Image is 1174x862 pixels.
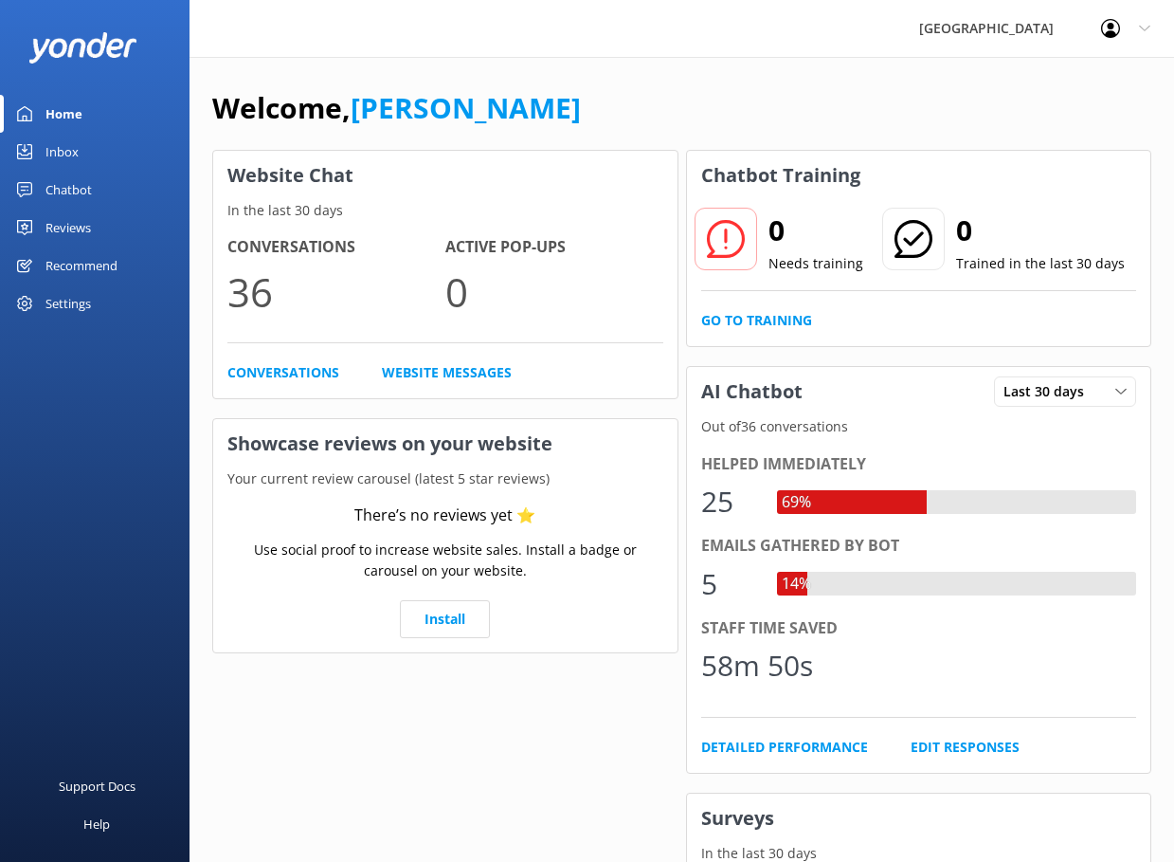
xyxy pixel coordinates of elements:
[701,561,758,607] div: 5
[45,209,91,247] div: Reviews
[45,171,92,209] div: Chatbot
[227,235,445,260] h4: Conversations
[687,416,1151,437] p: Out of 36 conversations
[701,534,1137,559] div: Emails gathered by bot
[1003,381,1095,402] span: Last 30 days
[45,284,91,322] div: Settings
[45,247,117,284] div: Recommend
[45,133,79,171] div: Inbox
[45,95,82,133] div: Home
[701,616,1137,641] div: Staff time saved
[59,767,135,805] div: Support Docs
[227,362,339,383] a: Conversations
[445,260,663,323] p: 0
[351,88,581,127] a: [PERSON_NAME]
[213,468,677,489] p: Your current review carousel (latest 5 star reviews)
[400,600,490,638] a: Install
[213,419,677,468] h3: Showcase reviews on your website
[354,504,535,528] div: There’s no reviews yet ⭐
[701,452,1137,477] div: Helped immediately
[768,253,863,274] p: Needs training
[83,805,110,843] div: Help
[28,32,137,64] img: yonder-white-logo.png
[687,367,817,416] h3: AI Chatbot
[213,200,677,221] p: In the last 30 days
[212,85,581,131] h1: Welcome,
[213,151,677,200] h3: Website Chat
[777,572,816,596] div: 14%
[701,310,812,331] a: Go to Training
[701,737,868,758] a: Detailed Performance
[227,260,445,323] p: 36
[911,737,1020,758] a: Edit Responses
[687,151,875,200] h3: Chatbot Training
[687,794,1151,843] h3: Surveys
[956,208,1125,253] h2: 0
[382,362,512,383] a: Website Messages
[701,643,813,688] div: 58m 50s
[445,235,663,260] h4: Active Pop-ups
[777,490,816,515] div: 69%
[701,479,758,524] div: 25
[227,540,663,582] p: Use social proof to increase website sales. Install a badge or carousel on your website.
[768,208,863,253] h2: 0
[956,253,1125,274] p: Trained in the last 30 days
